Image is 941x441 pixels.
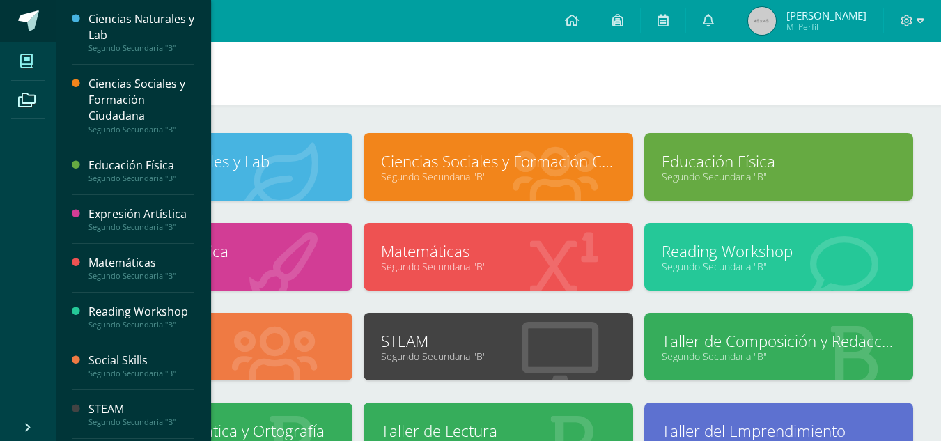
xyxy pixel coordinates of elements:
div: Matemáticas [88,255,194,271]
a: Ciencias Naturales y Lab [101,150,335,172]
a: Segundo Secundaria "B" [101,350,335,363]
div: Segundo Secundaria "B" [88,173,194,183]
a: Ciencias Naturales y LabSegundo Secundaria "B" [88,11,194,53]
div: Segundo Secundaria "B" [88,320,194,330]
a: Segundo Secundaria "B" [662,350,896,363]
div: Ciencias Sociales y Formación Ciudadana [88,76,194,124]
a: Reading Workshop [662,240,896,262]
div: Social Skills [88,353,194,369]
div: Ciencias Naturales y Lab [88,11,194,43]
a: Segundo Secundaria "B" [662,260,896,273]
a: Segundo Secundaria "B" [101,260,335,273]
a: Social Skills [101,330,335,352]
a: Expresión ArtísticaSegundo Secundaria "B" [88,206,194,232]
a: Segundo Secundaria "B" [381,350,615,363]
a: Taller de Composición y Redacción [662,330,896,352]
a: Segundo Secundaria "B" [662,170,896,183]
div: Segundo Secundaria "B" [88,417,194,427]
div: STEAM [88,401,194,417]
a: Reading WorkshopSegundo Secundaria "B" [88,304,194,330]
span: Mi Perfil [786,21,866,33]
img: 45x45 [748,7,776,35]
a: Matemáticas [381,240,615,262]
div: Segundo Secundaria "B" [88,43,194,53]
a: Social SkillsSegundo Secundaria "B" [88,353,194,378]
a: STEAMSegundo Secundaria "B" [88,401,194,427]
div: Expresión Artística [88,206,194,222]
a: Educación FísicaSegundo Secundaria "B" [88,157,194,183]
span: [PERSON_NAME] [786,8,866,22]
div: Segundo Secundaria "B" [88,222,194,232]
div: Segundo Secundaria "B" [88,271,194,281]
div: Reading Workshop [88,304,194,320]
div: Educación Física [88,157,194,173]
a: STEAM [381,330,615,352]
a: MatemáticasSegundo Secundaria "B" [88,255,194,281]
a: Educación Física [662,150,896,172]
div: Segundo Secundaria "B" [88,125,194,134]
a: Segundo Secundaria "B" [381,260,615,273]
a: Segundo Secundaria "B" [101,170,335,183]
a: Ciencias Sociales y Formación Ciudadana [381,150,615,172]
a: Expresión Artística [101,240,335,262]
a: Ciencias Sociales y Formación CiudadanaSegundo Secundaria "B" [88,76,194,134]
div: Segundo Secundaria "B" [88,369,194,378]
a: Segundo Secundaria "B" [381,170,615,183]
